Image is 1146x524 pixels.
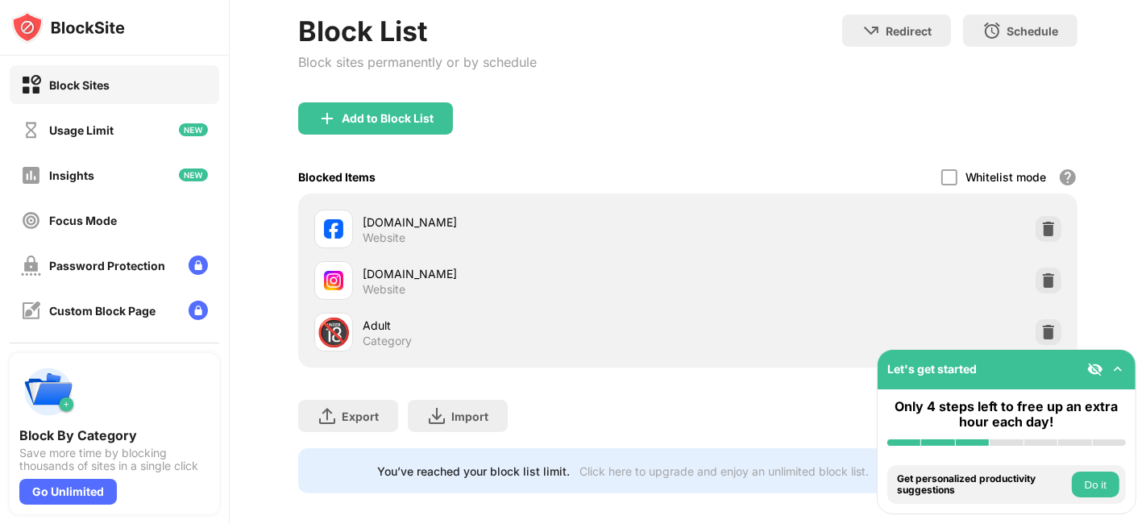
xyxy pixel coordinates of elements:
img: new-icon.svg [179,123,208,136]
div: Website [363,282,405,297]
img: time-usage-off.svg [21,120,41,140]
div: Password Protection [49,259,165,272]
div: Block List [298,15,537,48]
div: Add to Block List [342,112,434,125]
div: Blocked Items [298,170,376,184]
img: logo-blocksite.svg [11,11,125,44]
img: omni-setup-toggle.svg [1110,361,1126,377]
img: focus-off.svg [21,210,41,231]
div: [DOMAIN_NAME] [363,265,687,282]
div: Block By Category [19,427,210,443]
div: Schedule [1007,24,1058,38]
img: push-categories.svg [19,363,77,421]
div: Block sites permanently or by schedule [298,54,537,70]
div: Custom Block Page [49,304,156,318]
div: Import [451,410,488,423]
img: lock-menu.svg [189,301,208,320]
div: Go Unlimited [19,479,117,505]
div: Usage Limit [49,123,114,137]
img: new-icon.svg [179,168,208,181]
img: insights-off.svg [21,165,41,185]
div: You’ve reached your block list limit. [377,464,570,478]
div: Get personalized productivity suggestions [897,473,1068,497]
img: favicons [324,271,343,290]
img: eye-not-visible.svg [1087,361,1103,377]
div: Export [342,410,379,423]
div: Insights [49,168,94,182]
div: Save more time by blocking thousands of sites in a single click [19,447,210,472]
img: block-on.svg [21,75,41,95]
div: Focus Mode [49,214,117,227]
div: Block Sites [49,78,110,92]
button: Do it [1072,472,1119,497]
div: Adult [363,317,687,334]
div: Redirect [886,24,932,38]
img: lock-menu.svg [189,256,208,275]
div: Let's get started [887,362,977,376]
div: Category [363,334,412,348]
div: 🔞 [317,316,351,349]
div: [DOMAIN_NAME] [363,214,687,231]
img: customize-block-page-off.svg [21,301,41,321]
div: Click here to upgrade and enjoy an unlimited block list. [579,464,869,478]
div: Only 4 steps left to free up an extra hour each day! [887,399,1126,430]
img: favicons [324,219,343,239]
img: password-protection-off.svg [21,256,41,276]
div: Website [363,231,405,245]
div: Whitelist mode [965,170,1047,184]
